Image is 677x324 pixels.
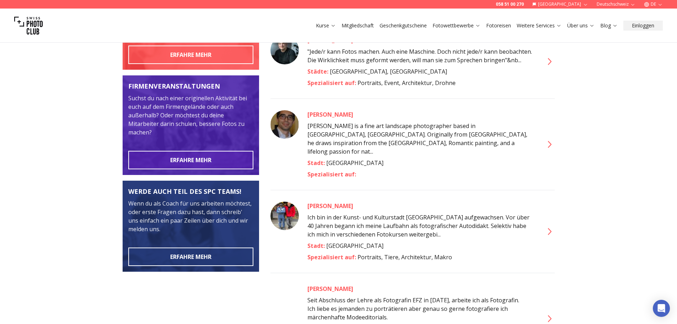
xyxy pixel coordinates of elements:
[128,46,253,64] button: ERFAHRE MEHR
[123,181,259,272] a: Meet the teamWERDE AUCH TEIL DES SPC TEAMS!Wenn du als Coach für uns arbeiten möchtest, oder erst...
[128,81,253,91] div: FIRMENVERANSTALTUNGEN
[270,202,299,230] img: Andreas Masche
[377,21,430,31] button: Geschenkgutscheine
[307,79,358,87] span: Spezialisiert auf :
[123,75,259,175] a: Meet the teamFIRMENVERANSTALTUNGENSuchst du nach einer originellen Aktivität bei euch auf dem Fir...
[307,68,330,75] span: Städte :
[307,159,535,167] div: [GEOGRAPHIC_DATA]
[270,110,299,139] img: Andrea Sanchini
[307,242,326,250] span: Stadt :
[339,21,377,31] button: Mitgliedschaft
[307,285,535,293] a: [PERSON_NAME]
[307,170,356,178] span: Spezialisiert auf :
[14,11,43,40] img: Swiss photo club
[128,94,247,136] span: Suchst du nach einer originellen Aktivität bei euch auf dem Firmengelände oder auch außerhalb? Od...
[316,22,336,29] a: Kurse
[600,22,618,29] a: Blog
[514,21,564,31] button: Weitere Services
[623,21,663,31] button: Einloggen
[483,21,514,31] button: Fotoreisen
[128,200,252,233] span: Wenn du als Coach für uns arbeiten möchtest, oder erste Fragen dazu hast, dann schreib' uns einfa...
[307,202,535,210] a: [PERSON_NAME]
[564,21,597,31] button: Über uns
[270,36,299,64] img: Andi Keller
[380,22,427,29] a: Geschenkgutscheine
[307,159,326,167] span: Stadt :
[486,22,511,29] a: Fotoreisen
[307,241,535,250] div: [GEOGRAPHIC_DATA]
[496,1,524,7] a: 058 51 00 270
[307,122,527,155] span: [PERSON_NAME] is a fine art landscape photographer based in [GEOGRAPHIC_DATA], [GEOGRAPHIC_DATA]....
[307,213,530,238] span: Ich bin in der Kunst- und Kulturstadt [GEOGRAPHIC_DATA] aufgewachsen. Vor über 40 Jahren begann i...
[307,296,535,304] p: Seit Abschluss der Lehre als Fotografin EFZ in [DATE], arbeite ich als Fotografin.
[307,253,535,261] div: Portraits, Tiere, Architektur, Makro
[653,300,670,317] div: Open Intercom Messenger
[270,285,299,313] img: Anja Wurm
[430,21,483,31] button: Fotowettbewerbe
[567,22,595,29] a: Über uns
[123,75,259,175] img: Meet the team
[307,304,535,322] p: Ich liebe es jemanden zu porträtieren aber genau so gerne fotografiere ich märchenhafte Modeedito...
[307,110,535,119] a: [PERSON_NAME]
[342,22,374,29] a: Mitgliedschaft
[128,248,253,266] button: ERFAHRE MEHR
[307,48,532,64] span: "Jede/r kann Fotos machen. Auch eine Maschine. Doch nicht jede/r kann beobachten. Die Wirklichkei...
[128,186,253,196] div: WERDE AUCH TEIL DES SPC TEAMS!
[123,181,259,272] img: Meet the team
[128,151,253,169] button: ERFAHRE MEHR
[313,21,339,31] button: Kurse
[307,253,358,261] span: Spezialisiert auf :
[432,22,480,29] a: Fotowettbewerbe
[307,79,535,87] div: Portraits, Event, Architektur, Drohne
[597,21,620,31] button: Blog
[517,22,562,29] a: Weitere Services
[307,67,535,76] div: [GEOGRAPHIC_DATA], [GEOGRAPHIC_DATA]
